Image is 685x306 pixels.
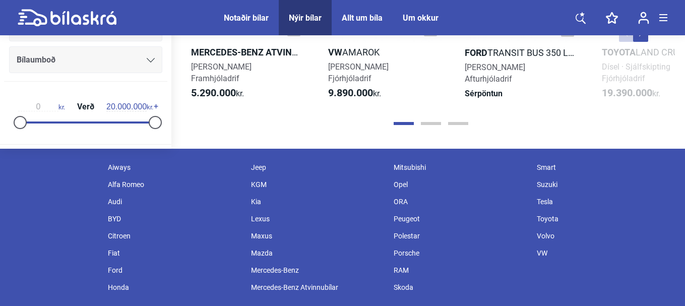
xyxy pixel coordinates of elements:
div: ORA [389,193,532,210]
div: KGM [246,176,389,193]
div: Lexus [246,210,389,227]
a: Allt um bíla [342,13,383,23]
div: Sérpöntun [460,88,579,99]
div: BYD [103,210,246,227]
span: Verð [75,103,97,111]
b: 5.290.000 [191,87,236,99]
div: Ford [103,262,246,279]
div: Skoda [389,279,532,296]
span: Bílaumboð [17,53,55,67]
span: [PERSON_NAME] Afturhjóladrif [465,63,525,84]
div: Honda [103,279,246,296]
div: Alfa Romeo [103,176,246,193]
a: Nýir bílar [289,13,322,23]
div: VW [532,244,675,262]
b: Toyota [602,47,636,57]
div: Peugeot [389,210,532,227]
h2: Transit Bus 350 L2H2 [460,47,579,58]
span: [PERSON_NAME] Framhjóladrif [191,62,252,83]
div: Maxus [246,227,389,244]
div: RAM [389,262,532,279]
div: Mercedes-Benz [246,262,389,279]
button: Page 3 [448,122,468,125]
b: 19.390.000 [602,87,652,99]
div: Mercedes-Benz Atvinnubílar [246,279,389,296]
span: kr. [106,102,153,111]
div: Volvo [532,227,675,244]
div: Opel [389,176,532,193]
button: Page 2 [421,122,441,125]
span: kr. [602,87,660,99]
b: 9.890.000 [328,87,373,99]
b: Ford [465,47,487,58]
span: [PERSON_NAME] Fjórhjóladrif [328,62,389,83]
b: Mercedes-Benz Atvinnubílar [191,47,329,57]
div: Mitsubishi [389,159,532,176]
span: kr. [18,102,65,111]
span: kr. [191,87,244,99]
div: Mazda [246,244,389,262]
button: Page 1 [394,122,414,125]
div: Porsche [389,244,532,262]
div: Aiways [103,159,246,176]
div: Smart [532,159,675,176]
a: Um okkur [403,13,439,23]
b: VW [328,47,342,57]
div: Fiat [103,244,246,262]
div: Toyota [532,210,675,227]
div: Tesla [532,193,675,210]
span: Dísel · Sjálfskipting Fjórhjóladrif [602,62,670,83]
div: Kia [246,193,389,210]
div: Suzuki [532,176,675,193]
h2: Citan 110 CDI millilangur [186,46,305,58]
a: Notaðir bílar [224,13,269,23]
div: Jeep [246,159,389,176]
div: Citroen [103,227,246,244]
div: Audi [103,193,246,210]
div: Polestar [389,227,532,244]
h2: Amarok [324,46,443,58]
img: user-login.svg [638,12,649,24]
span: kr. [328,87,381,99]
